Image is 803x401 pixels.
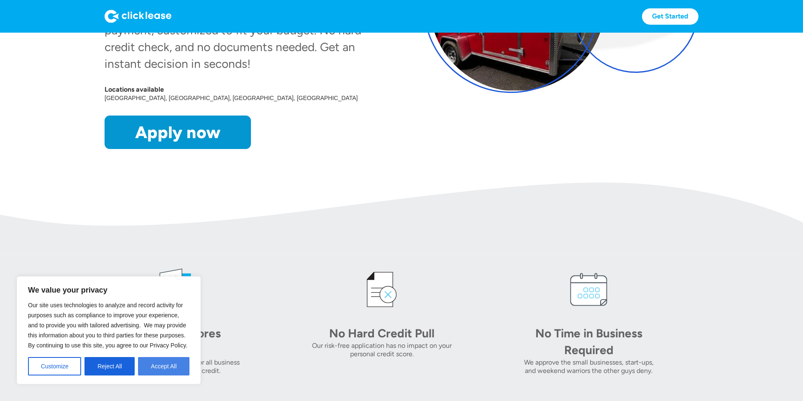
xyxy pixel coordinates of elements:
button: Reject All [84,357,135,375]
img: welcome icon [150,265,200,315]
p: We value your privacy [28,285,189,295]
button: Accept All [138,357,189,375]
button: Customize [28,357,81,375]
div: No Time in Business Required [530,325,647,358]
div: Locations available [105,85,380,94]
img: Logo [105,10,171,23]
a: Apply now [105,116,251,149]
div: [GEOGRAPHIC_DATA], [GEOGRAPHIC_DATA] [233,94,359,102]
div: No Hard Credit Pull [323,325,440,342]
div: Our risk-free application has no impact on your personal credit score. [312,342,453,358]
img: credit icon [357,265,407,315]
div: We value your privacy [17,276,201,384]
div: We approve the small businesses, start-ups, and weekend warriors the other guys deny. [518,358,659,375]
img: calendar icon [564,265,614,315]
a: Get Started [642,8,698,25]
div: [GEOGRAPHIC_DATA], [GEOGRAPHIC_DATA] [105,94,233,102]
span: Our site uses technologies to analyze and record activity for purposes such as compliance to impr... [28,302,187,349]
